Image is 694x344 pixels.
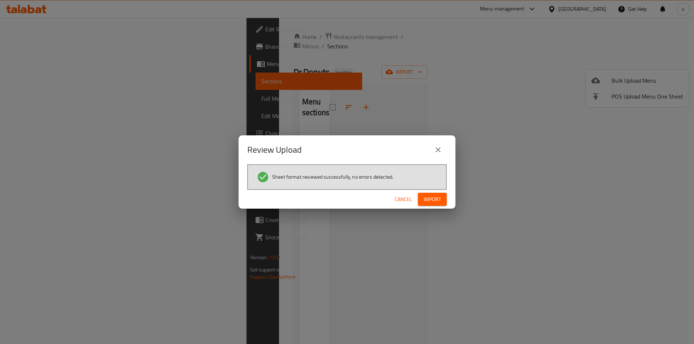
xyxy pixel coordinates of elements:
[272,173,393,180] span: Sheet format reviewed successfully, no errors detected.
[247,144,302,156] h2: Review Upload
[429,141,447,158] button: close
[418,193,447,206] button: Import
[392,193,415,206] button: Cancel
[424,195,441,204] span: Import
[395,195,412,204] span: Cancel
